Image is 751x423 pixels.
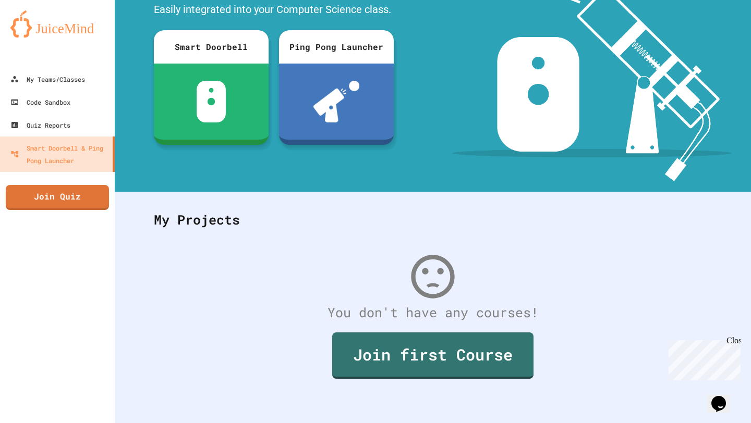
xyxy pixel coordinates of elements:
[4,4,72,66] div: Chat with us now!Close
[664,336,741,380] iframe: chat widget
[10,142,108,167] div: Smart Doorbell & Ping Pong Launcher
[313,81,360,122] img: ppl-with-ball.png
[10,119,70,131] div: Quiz Reports
[154,30,269,64] div: Smart Doorbell
[10,73,85,85] div: My Teams/Classes
[143,200,722,240] div: My Projects
[197,81,226,122] img: sdb-white.svg
[10,96,70,108] div: Code Sandbox
[10,10,104,38] img: logo-orange.svg
[707,381,741,413] iframe: chat widget
[6,185,109,210] a: Join Quiz
[332,332,534,379] a: Join first Course
[279,30,394,64] div: Ping Pong Launcher
[143,303,722,322] div: You don't have any courses!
